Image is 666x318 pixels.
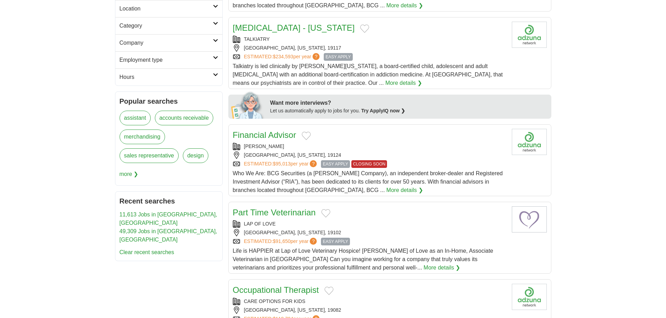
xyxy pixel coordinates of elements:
a: merchandising [120,130,165,144]
div: [GEOGRAPHIC_DATA], [US_STATE], 19102 [233,229,506,236]
span: Talkiatry is led clinically by [PERSON_NAME][US_STATE], a board-certified child, adolescent and a... [233,63,503,86]
div: [GEOGRAPHIC_DATA], [US_STATE], 19082 [233,306,506,314]
div: TALKIATRY [233,36,506,43]
button: Add to favorite jobs [302,132,311,140]
div: Let us automatically apply to jobs for you. [270,107,547,114]
a: ESTIMATED:$234,593per year? [244,53,321,61]
img: Company logo [512,284,547,310]
a: More details ❯ [424,264,460,272]
h2: Location [120,5,213,13]
a: Category [115,17,222,34]
a: Part Time Veterinarian [233,208,316,217]
a: Employment type [115,51,222,68]
span: Life is HAPPIER at Lap of Love Veterinary Hospice! [PERSON_NAME] of Love as an In-Home, Associate... [233,248,493,271]
h2: Popular searches [120,96,218,106]
h2: Employment type [120,56,213,64]
div: Want more interviews? [270,99,547,107]
span: Who We Are: BCG Securities (a [PERSON_NAME] Company), an independent broker-dealer and Registered... [233,170,503,193]
span: EASY APPLY [321,160,350,168]
a: Occupational Therapist [233,285,319,295]
span: ? [313,53,320,60]
a: ESTIMATED:$91,650per year? [244,238,318,245]
a: More details ❯ [385,79,422,87]
button: Add to favorite jobs [360,24,369,33]
a: design [183,148,208,163]
a: Hours [115,68,222,86]
span: $91,650 [273,238,291,244]
a: Clear recent searches [120,249,174,255]
a: Financial Advisor [233,130,296,140]
div: [GEOGRAPHIC_DATA], [US_STATE], 19124 [233,151,506,159]
a: sales representative [120,148,179,163]
span: $234,593 [273,54,293,59]
div: CARE OPTIONS FOR KIDS [233,298,506,305]
h2: Category [120,22,213,30]
span: $95,013 [273,161,291,167]
button: Add to favorite jobs [321,209,330,217]
span: CLOSING SOON [351,160,387,168]
a: LAP OF LOVE [244,221,276,227]
a: More details ❯ [386,186,423,194]
h2: Recent searches [120,196,218,206]
a: 49,309 Jobs in [GEOGRAPHIC_DATA], [GEOGRAPHIC_DATA] [120,228,217,243]
a: Company [115,34,222,51]
a: Try ApplyIQ now ❯ [361,108,405,113]
a: ESTIMATED:$95,013per year? [244,160,318,168]
button: Add to favorite jobs [324,287,334,295]
img: Lap of Love logo [512,206,547,232]
div: [PERSON_NAME] [233,143,506,150]
div: [GEOGRAPHIC_DATA], [US_STATE], 19117 [233,44,506,52]
h2: Hours [120,73,213,81]
a: 11,613 Jobs in [GEOGRAPHIC_DATA], [GEOGRAPHIC_DATA] [120,212,217,226]
span: EASY APPLY [321,238,350,245]
a: accounts receivable [155,111,213,125]
a: [MEDICAL_DATA] - [US_STATE] [233,23,355,32]
span: EASY APPLY [324,53,352,61]
img: apply-iq-scientist.png [231,91,265,119]
h2: Company [120,39,213,47]
img: Company logo [512,22,547,48]
a: assistant [120,111,151,125]
span: ? [310,160,317,167]
img: Company logo [512,129,547,155]
span: more ❯ [120,167,138,181]
a: More details ❯ [386,1,423,10]
span: ? [310,238,317,245]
